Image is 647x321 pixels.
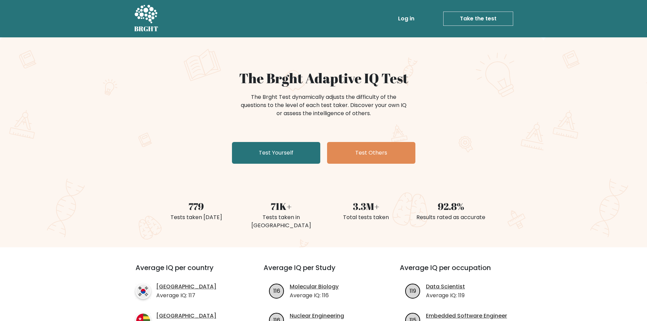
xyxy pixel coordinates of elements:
[410,287,416,295] text: 119
[156,291,216,300] p: Average IQ: 117
[426,312,507,320] a: Embedded Software Engineer
[158,70,489,86] h1: The Brght Adaptive IQ Test
[426,283,465,291] a: Data Scientist
[158,213,235,221] div: Tests taken [DATE]
[134,3,159,35] a: BRGHT
[328,213,405,221] div: Total tests taken
[413,213,489,221] div: Results rated as accurate
[273,287,280,295] text: 116
[156,312,216,320] a: [GEOGRAPHIC_DATA]
[239,93,409,118] div: The Brght Test dynamically adjusts the difficulty of the questions to the level of each test take...
[443,12,513,26] a: Take the test
[134,25,159,33] h5: BRGHT
[328,199,405,213] div: 3.3M+
[426,291,465,300] p: Average IQ: 119
[400,264,520,280] h3: Average IQ per occupation
[243,213,320,230] div: Tests taken in [GEOGRAPHIC_DATA]
[158,199,235,213] div: 779
[290,291,339,300] p: Average IQ: 116
[243,199,320,213] div: 71K+
[156,283,216,291] a: [GEOGRAPHIC_DATA]
[264,264,383,280] h3: Average IQ per Study
[232,142,320,164] a: Test Yourself
[395,12,417,25] a: Log in
[136,264,239,280] h3: Average IQ per country
[290,283,339,291] a: Molecular Biology
[327,142,415,164] a: Test Others
[290,312,344,320] a: Nuclear Engineering
[413,199,489,213] div: 92.8%
[136,284,151,299] img: country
